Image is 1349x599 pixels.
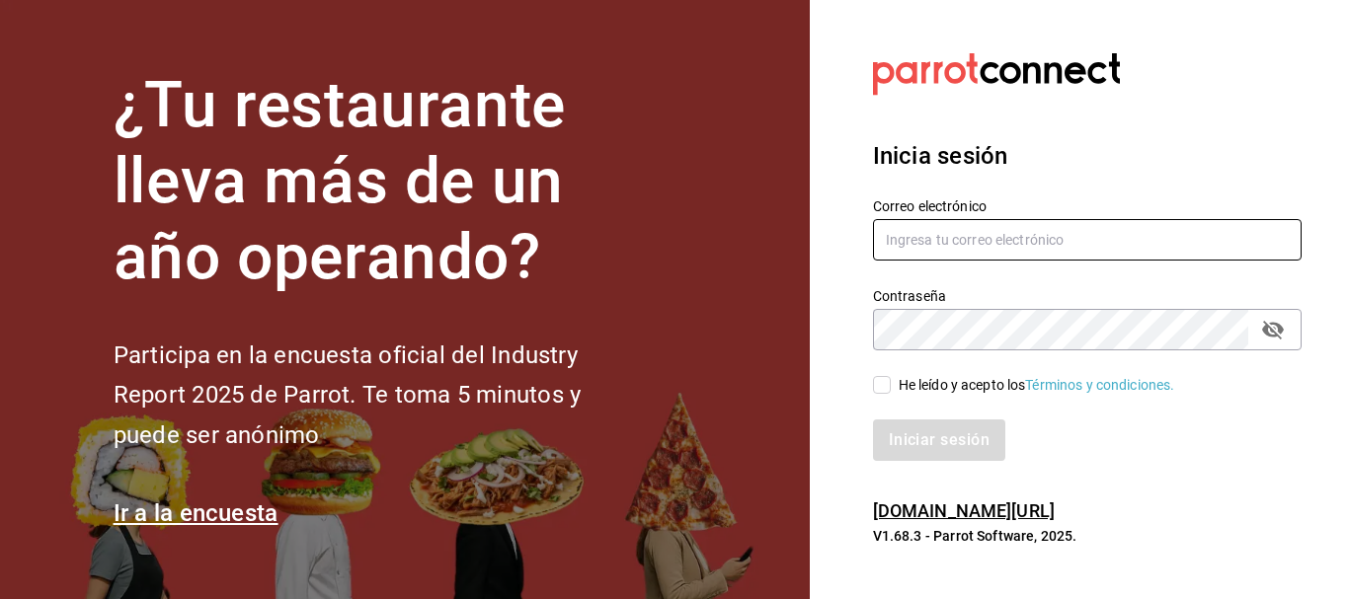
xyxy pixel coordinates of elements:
a: Ir a la encuesta [114,499,278,527]
a: Términos y condiciones. [1025,377,1174,393]
p: V1.68.3 - Parrot Software, 2025. [873,526,1302,546]
label: Correo electrónico [873,199,1302,213]
h3: Inicia sesión [873,138,1302,174]
label: Contraseña [873,289,1302,303]
h2: Participa en la encuesta oficial del Industry Report 2025 de Parrot. Te toma 5 minutos y puede se... [114,336,647,456]
h1: ¿Tu restaurante lleva más de un año operando? [114,68,647,295]
div: He leído y acepto los [899,375,1175,396]
a: [DOMAIN_NAME][URL] [873,500,1055,521]
button: passwordField [1256,313,1290,346]
input: Ingresa tu correo electrónico [873,219,1302,261]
